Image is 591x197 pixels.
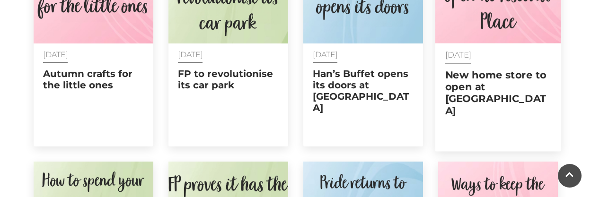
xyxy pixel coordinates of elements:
h2: FP to revolutionise its car park [178,68,279,91]
h2: Han’s Buffet opens its doors at [GEOGRAPHIC_DATA] [313,68,414,113]
h2: New home store to open at [GEOGRAPHIC_DATA] [445,69,551,117]
h2: Autumn crafts for the little ones [43,68,144,91]
p: [DATE] [313,51,414,59]
p: [DATE] [178,51,279,59]
p: [DATE] [445,51,551,59]
p: [DATE] [43,51,144,59]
